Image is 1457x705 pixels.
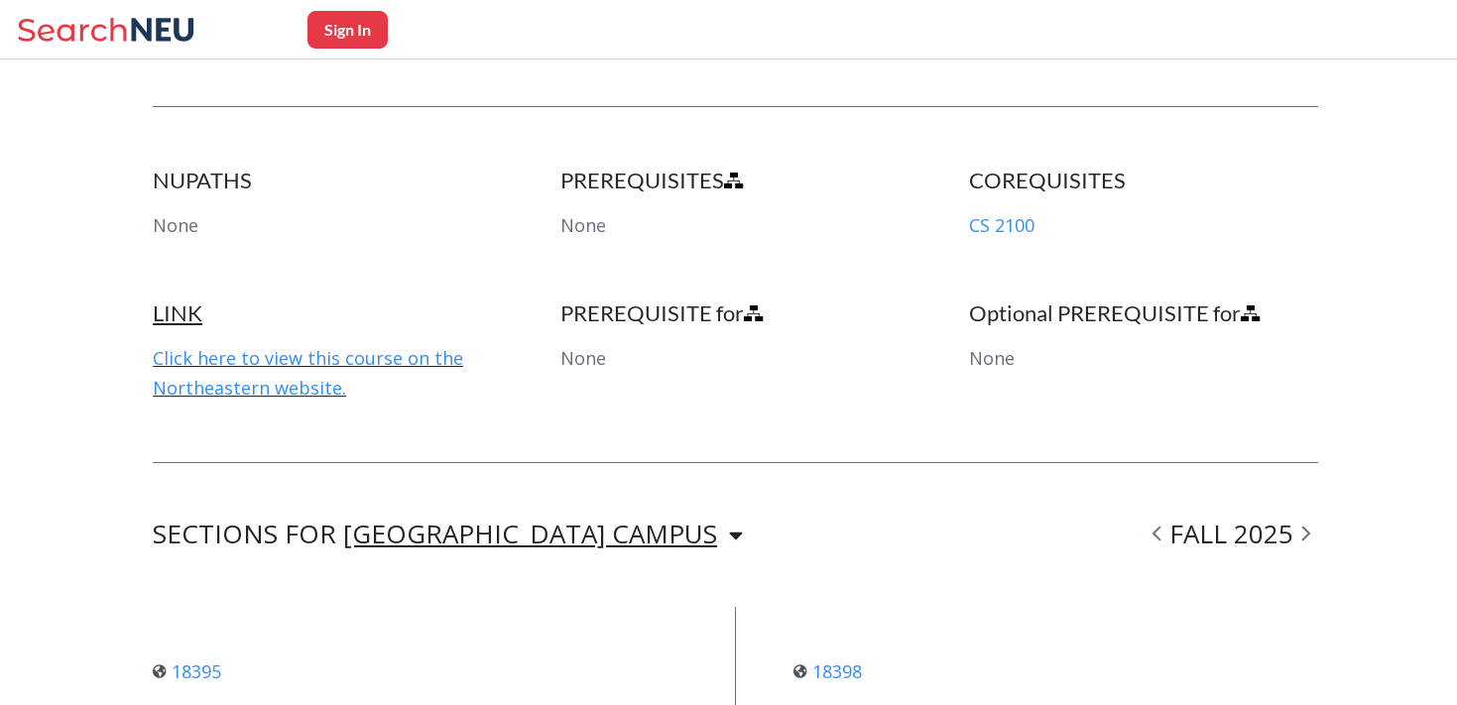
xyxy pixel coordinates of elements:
button: Sign In [307,11,388,49]
div: SECTIONS FOR [153,523,743,546]
span: None [560,213,606,237]
h4: NUPATHS [153,167,503,194]
h4: PREREQUISITE for [560,299,911,327]
a: CS 2100 [969,213,1034,237]
a: 18395 [153,659,221,683]
span: None [153,213,198,237]
div: [GEOGRAPHIC_DATA] CAMPUS [343,523,717,544]
a: Click here to view this course on the Northeastern website. [153,346,463,400]
span: None [969,346,1015,370]
div: FALL 2025 [1145,523,1318,546]
a: 18398 [793,659,862,683]
h4: LINK [153,299,503,327]
span: None [560,346,606,370]
h4: Optional PREREQUISITE for [969,299,1319,327]
h4: PREREQUISITES [560,167,911,194]
h4: COREQUISITES [969,167,1319,194]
